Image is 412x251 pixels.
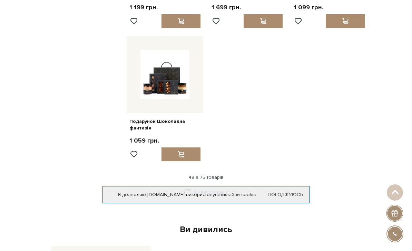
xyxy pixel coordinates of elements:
[268,192,303,198] a: Погоджуюсь
[129,3,158,11] p: 1 199 грн.
[225,192,256,197] a: файли cookie
[49,224,363,235] div: Ви дивились
[294,3,323,11] p: 1 099 грн.
[103,192,309,198] div: Я дозволяю [DOMAIN_NAME] використовувати
[212,3,241,11] p: 1 699 грн.
[129,118,200,131] a: Подарунок Шоколадна фантазія
[42,174,370,181] div: 48 з 75 товарів
[129,137,159,145] p: 1 059 грн.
